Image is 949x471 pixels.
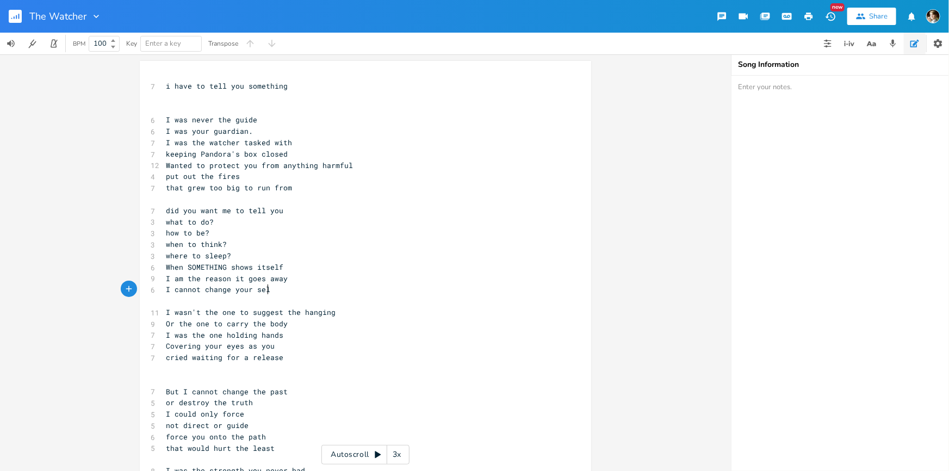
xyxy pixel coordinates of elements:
span: Wanted to protect you from anything harmful [166,160,353,170]
span: when to think? [166,239,227,249]
span: or destroy the truth [166,398,253,407]
div: New [830,3,845,11]
span: Or the one to carry the body [166,319,288,329]
span: did you want me to tell you [166,206,283,215]
span: that would hurt the least [166,443,275,453]
span: i have to tell you something [166,81,288,91]
div: Transpose [208,40,238,47]
span: not direct or guide [166,420,249,430]
span: I was the one holding hands [166,330,283,340]
img: Robert Wise [926,9,940,23]
span: force you onto the path [166,432,266,442]
span: I could only force [166,409,244,419]
button: New [820,7,841,26]
span: what to do? [166,217,214,227]
span: where to sleep? [166,251,231,261]
span: cried waiting for a release [166,352,283,362]
div: Song Information [738,61,942,69]
span: Enter a key [145,39,181,48]
span: Covering your eyes as you [166,341,275,351]
span: When SOMETHING shows itself [166,262,283,272]
div: Autoscroll [321,445,410,464]
span: I cannot change your sel [166,284,270,294]
span: I was your guardian. [166,126,253,136]
div: Share [869,11,888,21]
span: But I cannot change the past [166,387,288,396]
span: that grew too big to run from [166,183,292,193]
div: Key [126,40,137,47]
span: I was the watcher tasked with [166,138,292,147]
div: 3x [387,445,407,464]
span: I am the reason it goes away [166,274,288,283]
span: I wasn't the one to suggest the hanging [166,307,336,317]
span: put out the fires [166,171,240,181]
div: BPM [73,41,85,47]
span: I was never the guide [166,115,257,125]
span: The Watcher [29,11,86,21]
span: keeping Pandora's box closed [166,149,288,159]
span: how to be? [166,228,209,238]
button: Share [847,8,896,25]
